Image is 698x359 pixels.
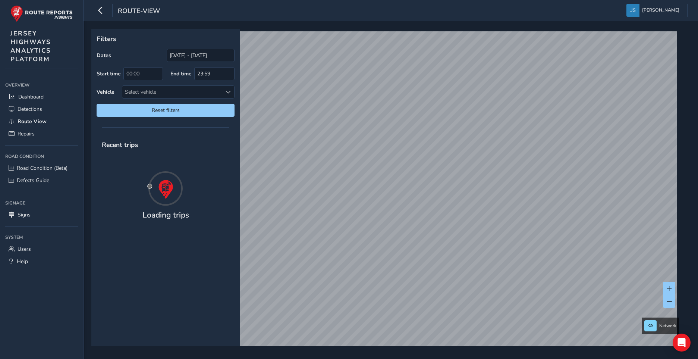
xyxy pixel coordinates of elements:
span: Reset filters [102,107,229,114]
span: Repairs [18,130,35,137]
a: Defects Guide [5,174,78,187]
div: Signage [5,197,78,209]
label: Vehicle [97,88,114,96]
a: Route View [5,115,78,128]
label: Start time [97,70,121,77]
span: Signs [18,211,31,218]
div: Select vehicle [122,86,222,98]
span: Route View [18,118,47,125]
div: Overview [5,79,78,91]
span: Defects Guide [17,177,49,184]
a: Signs [5,209,78,221]
label: Dates [97,52,111,59]
div: System [5,232,78,243]
a: Detections [5,103,78,115]
span: Dashboard [18,93,44,100]
span: Road Condition (Beta) [17,165,67,172]
span: Recent trips [97,135,144,154]
span: Help [17,258,28,265]
a: Help [5,255,78,268]
p: Filters [97,34,235,44]
span: route-view [118,6,160,17]
div: Open Intercom Messenger [673,334,691,352]
a: Dashboard [5,91,78,103]
button: [PERSON_NAME] [626,4,682,17]
a: Road Condition (Beta) [5,162,78,174]
span: [PERSON_NAME] [642,4,679,17]
img: diamond-layout [626,4,639,17]
canvas: Map [94,31,677,355]
span: Detections [18,106,42,113]
div: Road Condition [5,151,78,162]
img: rr logo [10,5,73,22]
button: Reset filters [97,104,235,117]
a: Repairs [5,128,78,140]
a: Users [5,243,78,255]
span: Network [659,323,676,329]
span: JERSEY HIGHWAYS ANALYTICS PLATFORM [10,29,51,63]
h4: Loading trips [142,210,189,220]
label: End time [170,70,192,77]
span: Users [18,246,31,253]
